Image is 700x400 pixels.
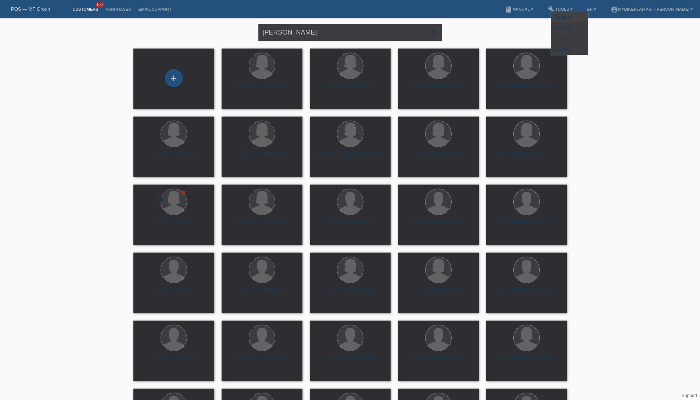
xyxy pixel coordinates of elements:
div: [PERSON_NAME] (30) [227,218,297,230]
div: [PERSON_NAME] (52) [492,286,561,298]
a: bookManual ▾ [501,7,537,11]
div: [PERSON_NAME] (48) [227,354,297,366]
div: [PERSON_NAME] (37) [492,82,561,94]
div: [PERSON_NAME] (33) [404,218,473,230]
div: [PERSON_NAME] (43) [139,218,208,230]
div: [PERSON_NAME] (27) [227,286,297,298]
a: EN ▾ [584,7,600,11]
i: error [157,196,164,203]
i: book [505,6,512,13]
div: [PERSON_NAME] (28) [404,286,473,298]
div: [PERSON_NAME] (41) [316,82,385,94]
div: [PERSON_NAME] (31) [492,218,561,230]
a: POS — MF Group [11,6,50,12]
span: Deutsch [553,12,573,21]
span: Italiano [553,34,571,43]
a: buildTools ▾ [544,7,576,11]
i: account_circle [611,6,618,13]
div: [PERSON_NAME] (33) [139,150,208,162]
a: Purchases [102,7,134,11]
span: English [553,44,571,53]
div: [PERSON_NAME] (42) [492,150,561,162]
a: account_circleMybikeplan AG - [PERSON_NAME] ▾ [607,7,696,11]
a: Support [682,393,697,398]
div: [PERSON_NAME] (33) [404,150,473,162]
input: Search... [258,24,442,41]
span: Français [553,23,574,32]
i: build [548,6,555,13]
div: [PERSON_NAME] (38) [404,354,473,366]
div: [PERSON_NAME] (25) [404,82,473,94]
div: [PERSON_NAME] (34) [492,354,561,366]
div: unconfirmed, pending [157,196,164,204]
span: 100 [96,2,104,8]
div: [PERSON_NAME] (52) [316,286,385,298]
div: [PERSON_NAME] (25) [139,354,208,366]
div: [PERSON_NAME] (29) [316,354,385,366]
div: [PERSON_NAME] (42) [227,82,297,94]
div: Add customer [165,72,183,85]
i: close [430,28,438,37]
div: [PERSON_NAME] (31) [316,218,385,230]
div: [PERSON_NAME] (29) [227,150,297,162]
a: Email Support [134,7,175,11]
div: [PERSON_NAME]-Düzgünoglu (34) [316,150,385,162]
a: Customers [69,7,102,11]
div: [PERSON_NAME] (43) [139,286,208,298]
